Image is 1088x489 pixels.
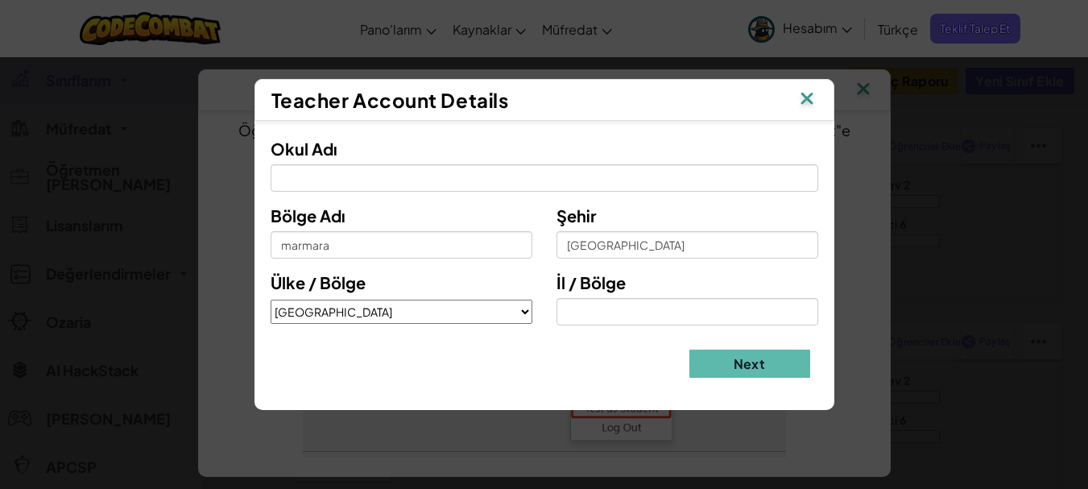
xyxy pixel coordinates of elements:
[271,88,509,112] span: Teacher Account Details
[689,350,810,378] button: Next
[271,137,337,160] label: Okul Adı
[556,271,626,294] label: İl / Bölge
[796,88,817,112] img: IconClose.svg
[556,204,596,227] label: Şehir
[271,271,366,294] label: Ülke / Bölge
[271,204,345,227] label: Bölge Adı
